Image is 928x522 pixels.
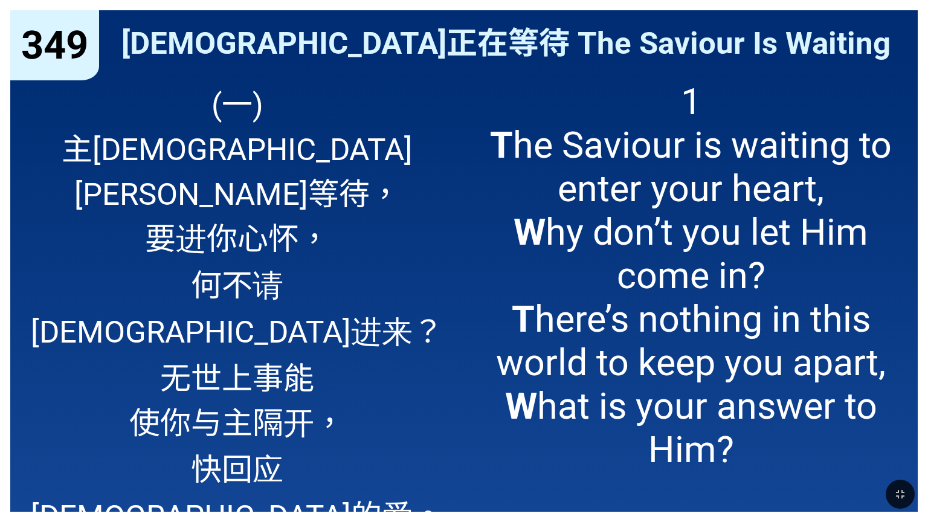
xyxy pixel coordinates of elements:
span: 349 [21,22,88,68]
span: 1 he Saviour is waiting to enter your heart, hy don’t you let Him come in? here’s nothing in this... [474,80,907,471]
b: T [512,297,535,341]
b: T [490,123,513,167]
span: [DEMOGRAPHIC_DATA]正在等待 The Saviour Is Waiting [121,18,891,63]
b: W [514,210,546,254]
b: W [505,384,537,428]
